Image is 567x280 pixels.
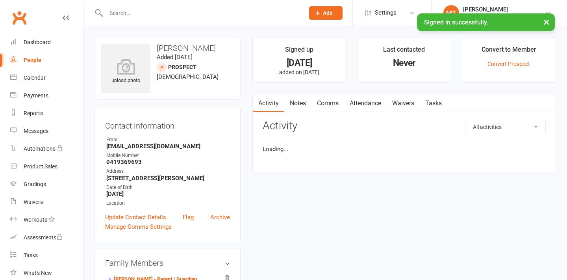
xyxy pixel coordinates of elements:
[10,105,83,122] a: Reports
[10,51,83,69] a: People
[168,64,196,70] snap: prospect
[463,13,545,20] div: [PERSON_NAME] Humaita Noosa
[183,213,194,222] a: Flag
[323,10,333,16] span: Add
[106,190,230,198] strong: [DATE]
[210,213,230,222] a: Archive
[105,213,166,222] a: Update Contact Details
[24,39,51,45] div: Dashboard
[106,168,230,175] div: Address
[253,94,284,112] a: Activity
[106,136,230,144] div: Email
[24,110,43,116] div: Reports
[105,222,172,231] a: Manage Comms Settings
[10,69,83,87] a: Calendar
[106,184,230,191] div: Date of Birth
[10,193,83,211] a: Waivers
[24,270,52,276] div: What's New
[157,73,219,80] span: [DEMOGRAPHIC_DATA]
[487,61,530,67] a: Convert Prospect
[10,246,83,264] a: Tasks
[10,175,83,193] a: Gradings
[24,199,43,205] div: Waivers
[10,140,83,158] a: Automations
[10,211,83,229] a: Workouts
[285,45,313,59] div: Signed up
[482,45,536,59] div: Convert to Member
[106,200,230,207] div: Location
[260,69,339,75] p: added on [DATE]
[443,5,459,21] div: MT
[10,87,83,105] a: Payments
[106,159,230,166] strong: 0419369693
[157,54,193,61] time: Added [DATE]
[263,144,546,154] li: Loading...
[375,4,397,22] span: Settings
[420,94,447,112] a: Tasks
[24,57,41,63] div: People
[24,163,57,170] div: Product Sales
[24,252,38,258] div: Tasks
[105,118,230,130] h3: Contact information
[344,94,387,112] a: Attendance
[106,152,230,159] div: Mobile Number
[105,259,230,267] h3: Family Members
[539,13,554,30] button: ×
[24,128,48,134] div: Messages
[309,6,343,20] button: Add
[106,143,230,150] strong: [EMAIL_ADDRESS][DOMAIN_NAME]
[263,120,546,132] h3: Activity
[10,122,83,140] a: Messages
[106,175,230,182] strong: [STREET_ADDRESS][PERSON_NAME]
[101,44,234,52] h3: [PERSON_NAME]
[24,217,47,223] div: Workouts
[365,59,444,67] div: Never
[9,8,29,28] a: Clubworx
[24,146,56,152] div: Automations
[311,94,344,112] a: Comms
[24,75,46,81] div: Calendar
[284,94,311,112] a: Notes
[24,234,63,241] div: Assessments
[10,229,83,246] a: Assessments
[104,7,299,19] input: Search...
[424,19,488,26] span: Signed in successfully.
[463,6,545,13] div: [PERSON_NAME]
[10,34,83,51] a: Dashboard
[260,59,339,67] div: [DATE]
[383,45,425,59] div: Last contacted
[10,158,83,175] a: Product Sales
[101,59,150,85] div: upload photo
[387,94,420,112] a: Waivers
[24,92,48,99] div: Payments
[24,181,46,187] div: Gradings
